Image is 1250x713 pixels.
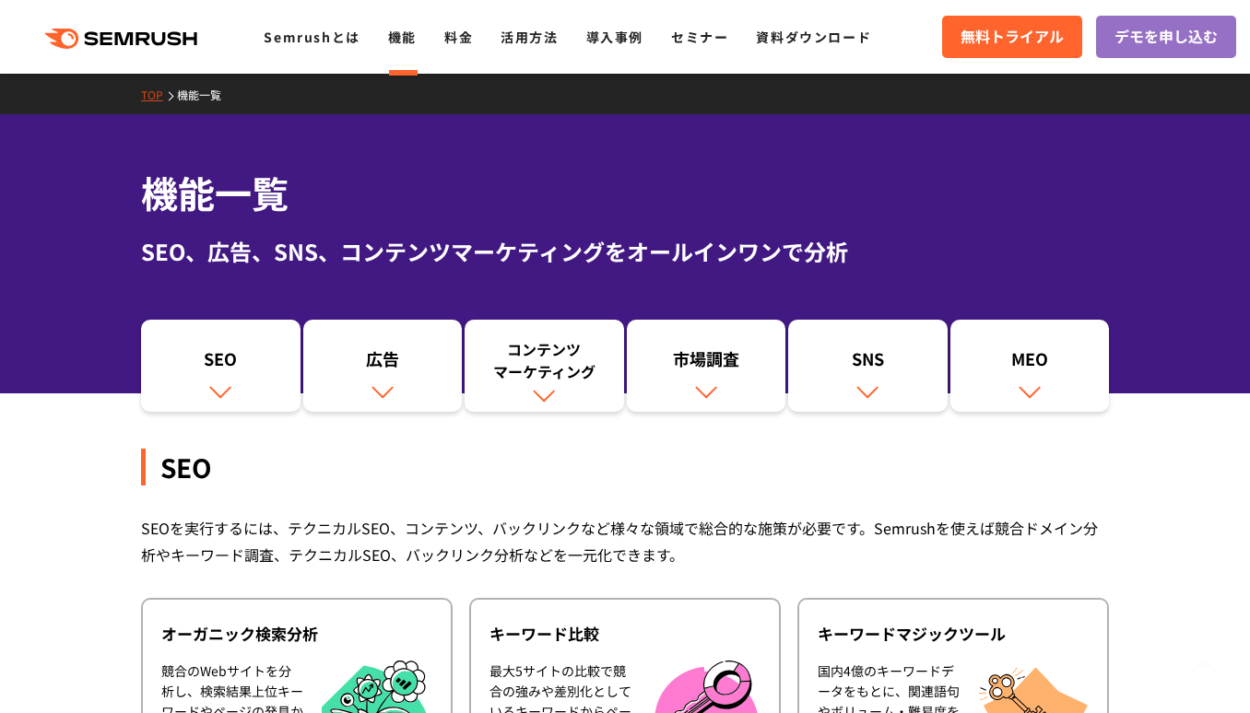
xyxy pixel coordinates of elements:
a: 市場調査 [627,320,786,412]
div: 広告 [312,347,454,379]
a: MEO [950,320,1110,412]
div: SEOを実行するには、テクニカルSEO、コンテンツ、バックリンクなど様々な領域で総合的な施策が必要です。Semrushを使えば競合ドメイン分析やキーワード調査、テクニカルSEO、バックリンク分析... [141,515,1109,568]
a: セミナー [671,28,728,46]
a: Semrushとは [264,28,360,46]
a: 資料ダウンロード [756,28,871,46]
a: 導入事例 [586,28,643,46]
span: デモを申し込む [1114,25,1218,49]
div: キーワードマジックツール [818,623,1089,645]
a: SEO [141,320,301,412]
div: SEO、広告、SNS、コンテンツマーケティングをオールインワンで分析 [141,235,1109,268]
a: 無料トライアル [942,16,1082,58]
span: 無料トライアル [961,25,1064,49]
div: SEO [141,449,1109,485]
a: 広告 [303,320,463,412]
div: SEO [150,347,291,379]
a: SNS [788,320,948,412]
div: SNS [797,347,938,379]
div: コンテンツ マーケティング [474,338,615,382]
a: デモを申し込む [1096,16,1236,58]
div: オーガニック検索分析 [161,623,432,645]
a: コンテンツマーケティング [465,320,624,412]
div: MEO [960,347,1101,379]
a: TOP [141,87,177,102]
a: 活用方法 [501,28,558,46]
div: キーワード比較 [489,623,761,645]
a: 料金 [444,28,473,46]
a: 機能一覧 [177,87,235,102]
h1: 機能一覧 [141,166,1109,220]
a: 機能 [388,28,417,46]
div: 市場調査 [636,347,777,379]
